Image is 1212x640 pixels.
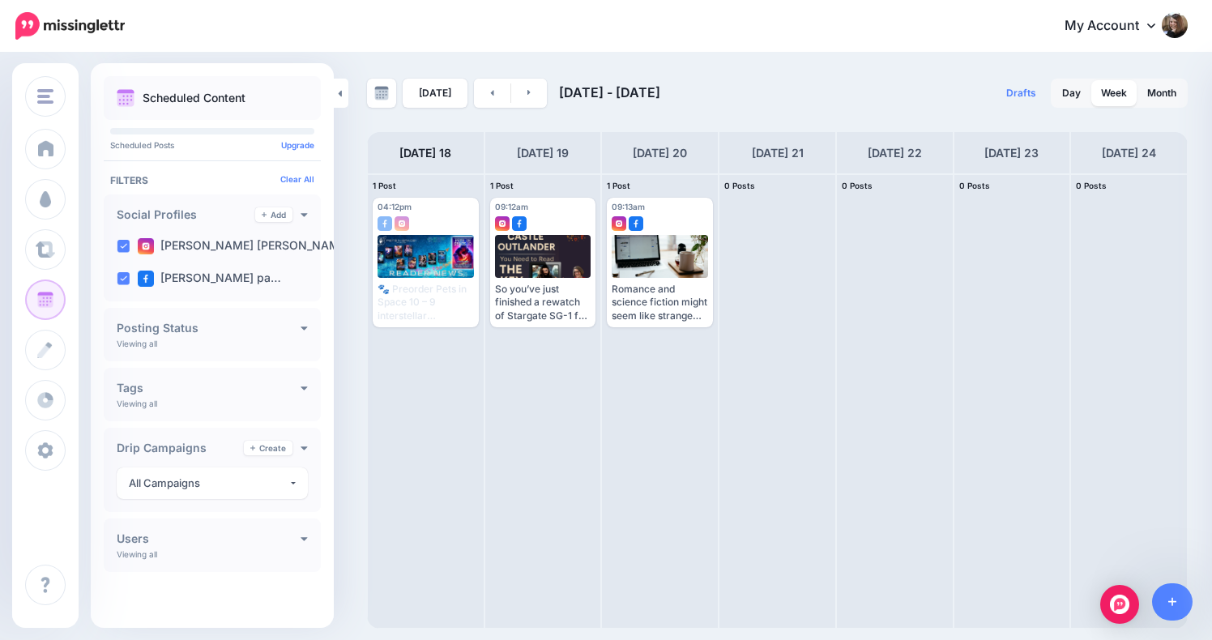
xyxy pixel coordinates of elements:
img: facebook-square.png [512,216,527,231]
img: instagram-square.png [612,216,626,231]
span: 09:12am [495,202,528,211]
img: menu.png [37,89,53,104]
h4: [DATE] 23 [984,143,1039,163]
a: Add [255,207,292,222]
h4: Social Profiles [117,209,255,220]
div: All Campaigns [129,474,288,493]
span: Drafts [1006,88,1036,98]
a: [DATE] [403,79,467,108]
span: 04:12pm [378,202,412,211]
img: facebook-square.png [629,216,643,231]
h4: Tags [117,382,301,394]
h4: [DATE] 24 [1102,143,1156,163]
span: 1 Post [373,181,396,190]
h4: [DATE] 19 [517,143,569,163]
h4: Posting Status [117,322,301,334]
img: instagram-square.png [395,216,409,231]
img: Missinglettr [15,12,125,40]
h4: Filters [110,174,314,186]
p: Scheduled Posts [110,141,314,149]
span: 1 Post [607,181,630,190]
a: My Account [1048,6,1188,46]
img: instagram-square.png [138,238,154,254]
img: facebook-square.png [378,216,392,231]
a: Create [244,441,292,455]
h4: [DATE] 18 [399,143,451,163]
span: 0 Posts [959,181,990,190]
button: All Campaigns [117,467,308,499]
div: Romance and science fiction might seem like strange bedfellows at first—one’s all about saving ga... [612,283,708,322]
a: Upgrade [281,140,314,150]
div: 🐾 Preorder Pets in Space 10 – 9 interstellar romances, 19 unforgettable pets, and 10% of early sa... [378,283,474,322]
h4: [DATE] 22 [868,143,922,163]
span: [DATE] - [DATE] [559,84,660,100]
a: Drafts [996,79,1046,108]
label: [PERSON_NAME] [PERSON_NAME]… [138,238,361,254]
h4: [DATE] 21 [752,143,804,163]
span: 1 Post [490,181,514,190]
h4: [DATE] 20 [633,143,687,163]
a: Clear All [280,174,314,184]
img: calendar.png [117,89,134,107]
img: facebook-square.png [138,271,154,287]
h4: Users [117,533,301,544]
span: 0 Posts [724,181,755,190]
a: Day [1052,80,1090,106]
a: Week [1091,80,1137,106]
h4: Drip Campaigns [117,442,244,454]
label: [PERSON_NAME] pa… [138,271,281,287]
div: So you’ve just finished a rewatch of Stargate SG-1 for the 87th time. You’re still sighing over [... [495,283,591,322]
span: 09:13am [612,202,645,211]
p: Scheduled Content [143,92,245,104]
a: Month [1137,80,1186,106]
img: calendar-grey-darker.png [374,86,389,100]
span: 0 Posts [842,181,873,190]
img: instagram-square.png [495,216,510,231]
p: Viewing all [117,339,157,348]
span: 0 Posts [1076,181,1107,190]
p: Viewing all [117,549,157,559]
div: Open Intercom Messenger [1100,585,1139,624]
p: Viewing all [117,399,157,408]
